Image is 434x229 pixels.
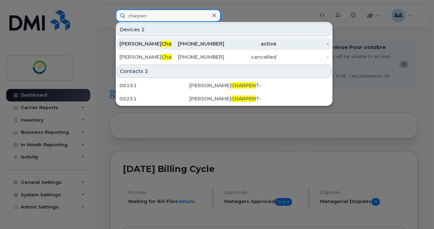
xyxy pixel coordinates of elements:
[119,54,172,60] div: [PERSON_NAME] tier
[276,54,329,60] div: -
[224,40,277,47] div: active
[117,65,332,78] div: Contacts
[117,38,332,50] a: [PERSON_NAME]Charpentier[PHONE_NUMBER]active-
[231,96,256,102] span: CHARPEN
[119,95,189,102] div: 00251
[189,95,259,102] div: [PERSON_NAME] TIER
[117,79,332,92] a: 00151[PERSON_NAME]CHARPENTIER-
[117,51,332,63] a: [PERSON_NAME]Charpentier[PHONE_NUMBER]cancelled-
[117,23,332,36] div: Devices
[117,92,332,105] a: 00251[PERSON_NAME]CHARPENTIER-
[119,40,172,47] div: [PERSON_NAME] tier
[189,82,259,89] div: [PERSON_NAME] TIER
[259,95,329,102] div: -
[119,82,189,89] div: 00151
[172,40,224,47] div: [PHONE_NUMBER]
[161,41,184,47] span: Charpen
[276,40,329,47] div: -
[259,82,329,89] div: -
[145,68,148,75] span: 2
[141,26,145,33] span: 2
[224,54,277,60] div: cancelled
[161,54,184,60] span: Charpen
[231,82,256,89] span: CHARPEN
[172,54,224,60] div: [PHONE_NUMBER]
